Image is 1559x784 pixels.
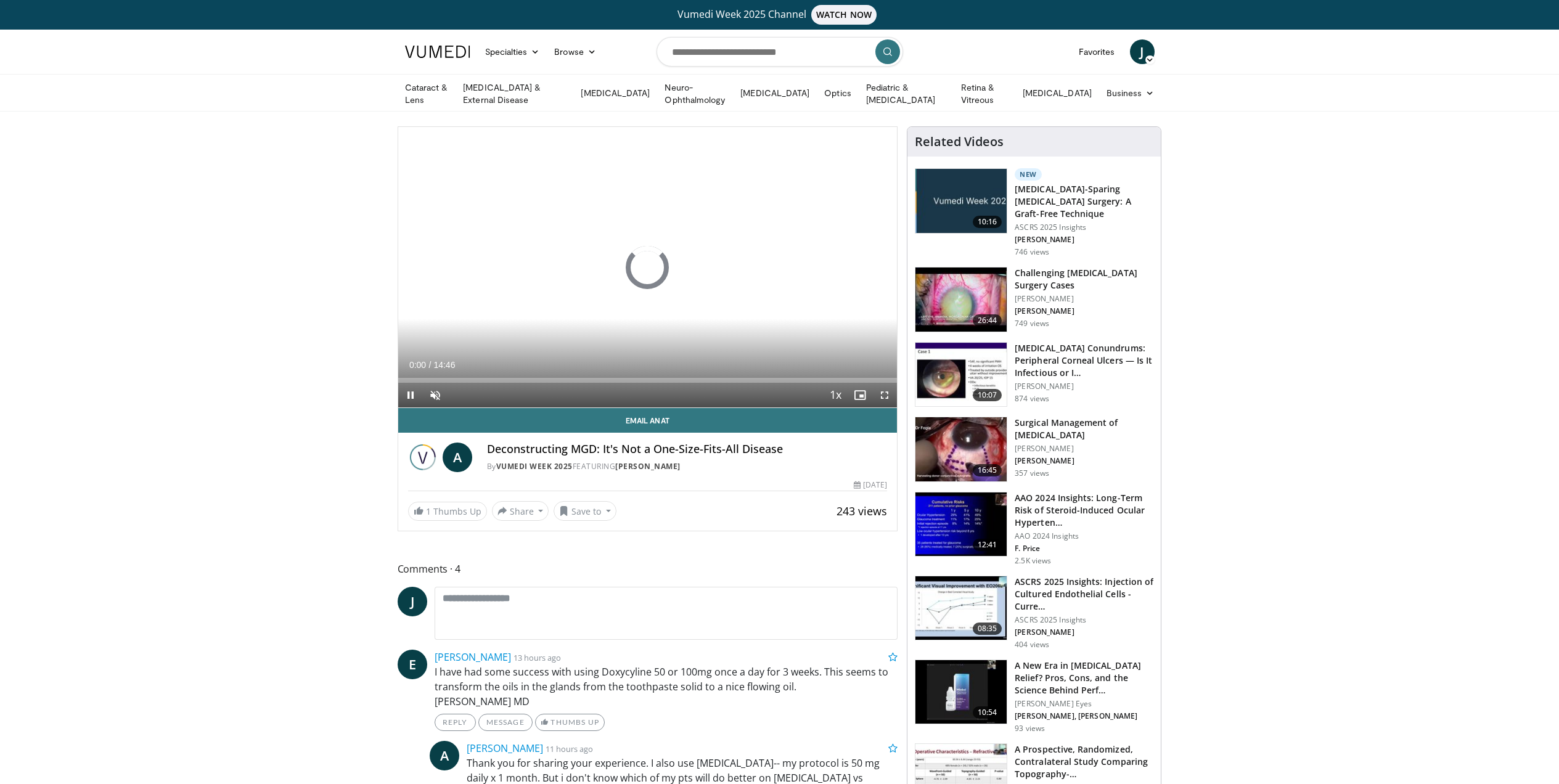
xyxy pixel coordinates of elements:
a: Email Anat [398,408,898,433]
img: e2db3364-8554-489a-9e60-297bee4c90d2.jpg.150x105_q85_crop-smart_upscale.jpg [915,169,1007,233]
a: 1 Thumbs Up [408,502,487,521]
h3: A New Era in [MEDICAL_DATA] Relief? Pros, Cons, and the Science Behind Perf… [1015,659,1153,696]
a: Pediatric & [MEDICAL_DATA] [859,81,954,106]
p: 357 views [1015,468,1049,478]
span: 26:44 [973,314,1002,327]
img: 05a6f048-9eed-46a7-93e1-844e43fc910c.150x105_q85_crop-smart_upscale.jpg [915,267,1007,332]
img: 7b07ef4f-7000-4ba4-89ad-39d958bbfcae.150x105_q85_crop-smart_upscale.jpg [915,417,1007,481]
p: New [1015,168,1042,181]
p: 746 views [1015,247,1049,257]
a: [MEDICAL_DATA] [733,81,817,105]
span: 0:00 [409,360,426,370]
p: 404 views [1015,640,1049,650]
img: VuMedi Logo [405,46,470,58]
h3: [MEDICAL_DATA] Conundrums: Peripheral Corneal Ulcers — Is It Infectious or I… [1015,342,1153,379]
a: J [398,587,427,616]
h4: Deconstructing MGD: It's Not a One-Size-Fits-All Disease [487,443,888,456]
h3: Challenging [MEDICAL_DATA] Surgery Cases [1015,267,1153,292]
a: A [430,741,459,770]
img: Vumedi Week 2025 [408,443,438,472]
a: 10:07 [MEDICAL_DATA] Conundrums: Peripheral Corneal Ulcers — Is It Infectious or I… [PERSON_NAME]... [915,342,1153,407]
a: 12:41 AAO 2024 Insights: Long-Term Risk of Steroid-Induced Ocular Hyperten… AAO 2024 Insights F. ... [915,492,1153,566]
span: A [443,443,472,472]
p: I have had some success with using Doxycyline 50 or 100mg once a day for 3 weeks. This seems to t... [435,664,898,709]
span: / [429,360,432,370]
p: [PERSON_NAME] [1015,235,1153,245]
p: [PERSON_NAME] [1015,294,1153,304]
p: [PERSON_NAME], [PERSON_NAME] [1015,711,1153,721]
p: ASCRS 2025 Insights [1015,223,1153,232]
a: Neuro-Ophthalmology [657,81,733,106]
button: Enable picture-in-picture mode [848,383,872,407]
p: 749 views [1015,319,1049,329]
span: 10:07 [973,389,1002,401]
a: Favorites [1071,39,1123,64]
div: By FEATURING [487,461,888,472]
p: [PERSON_NAME] [1015,382,1153,391]
small: 13 hours ago [514,652,561,663]
a: 10:54 A New Era in [MEDICAL_DATA] Relief? Pros, Cons, and the Science Behind Perf… [PERSON_NAME] ... [915,659,1153,733]
div: [DATE] [854,480,887,491]
a: 10:16 New [MEDICAL_DATA]-Sparing [MEDICAL_DATA] Surgery: A Graft-Free Technique ASCRS 2025 Insigh... [915,168,1153,257]
p: F. Price [1015,544,1153,553]
a: Thumbs Up [535,714,605,731]
a: 26:44 Challenging [MEDICAL_DATA] Surgery Cases [PERSON_NAME] [PERSON_NAME] 749 views [915,267,1153,332]
a: J [1130,39,1155,64]
p: [PERSON_NAME] [1015,627,1153,637]
p: ASCRS 2025 Insights [1015,615,1153,625]
button: Playback Rate [823,383,848,407]
button: Share [492,501,549,521]
small: 11 hours ago [546,743,593,754]
a: [PERSON_NAME] [435,650,511,664]
a: [MEDICAL_DATA] & External Disease [456,81,573,106]
video-js: Video Player [398,127,898,408]
a: Browse [547,39,604,64]
p: [PERSON_NAME] [1015,456,1153,466]
a: 08:35 ASCRS 2025 Insights: Injection of Cultured Endothelial Cells - Curre… ASCRS 2025 Insights [... [915,576,1153,650]
input: Search topics, interventions [657,37,903,67]
button: Unmute [423,383,448,407]
p: [PERSON_NAME] [1015,444,1153,454]
p: [PERSON_NAME] [1015,306,1153,316]
img: 6d52f384-0ebd-4d88-9c91-03f002d9199b.150x105_q85_crop-smart_upscale.jpg [915,576,1007,640]
a: Optics [817,81,858,105]
span: 10:16 [973,216,1002,228]
a: 16:45 Surgical Management of [MEDICAL_DATA] [PERSON_NAME] [PERSON_NAME] 357 views [915,417,1153,482]
a: [MEDICAL_DATA] [573,81,657,105]
span: 243 views [837,504,887,518]
a: E [398,650,427,679]
span: Comments 4 [398,561,898,577]
span: 16:45 [973,464,1002,476]
a: [MEDICAL_DATA] [1015,81,1099,105]
a: Message [478,714,533,731]
a: Vumedi Week 2025 [496,461,573,472]
p: [PERSON_NAME] Eyes [1015,699,1153,709]
span: 12:41 [973,539,1002,551]
span: 08:35 [973,623,1002,635]
div: Progress Bar [398,378,898,383]
a: Specialties [478,39,547,64]
h3: [MEDICAL_DATA]-Sparing [MEDICAL_DATA] Surgery: A Graft-Free Technique [1015,183,1153,220]
a: [PERSON_NAME] [467,741,543,755]
button: Fullscreen [872,383,897,407]
a: Retina & Vitreous [954,81,1015,106]
span: 10:54 [973,706,1002,719]
h3: Surgical Management of [MEDICAL_DATA] [1015,417,1153,441]
img: e4b9816d-9682-48e7-8da1-5e599230dce9.150x105_q85_crop-smart_upscale.jpg [915,660,1007,724]
a: Cataract & Lens [398,81,456,106]
button: Save to [554,501,616,521]
h4: Related Videos [915,134,1004,149]
p: 874 views [1015,394,1049,404]
span: WATCH NOW [811,5,877,25]
img: 5ede7c1e-2637-46cb-a546-16fd546e0e1e.150x105_q85_crop-smart_upscale.jpg [915,343,1007,407]
h3: ASCRS 2025 Insights: Injection of Cultured Endothelial Cells - Curre… [1015,576,1153,613]
a: Business [1099,81,1162,105]
img: d1bebadf-5ef8-4c82-bd02-47cdd9740fa5.150x105_q85_crop-smart_upscale.jpg [915,492,1007,557]
a: Reply [435,714,476,731]
a: [PERSON_NAME] [615,461,681,472]
h3: AAO 2024 Insights: Long-Term Risk of Steroid-Induced Ocular Hyperten… [1015,492,1153,529]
